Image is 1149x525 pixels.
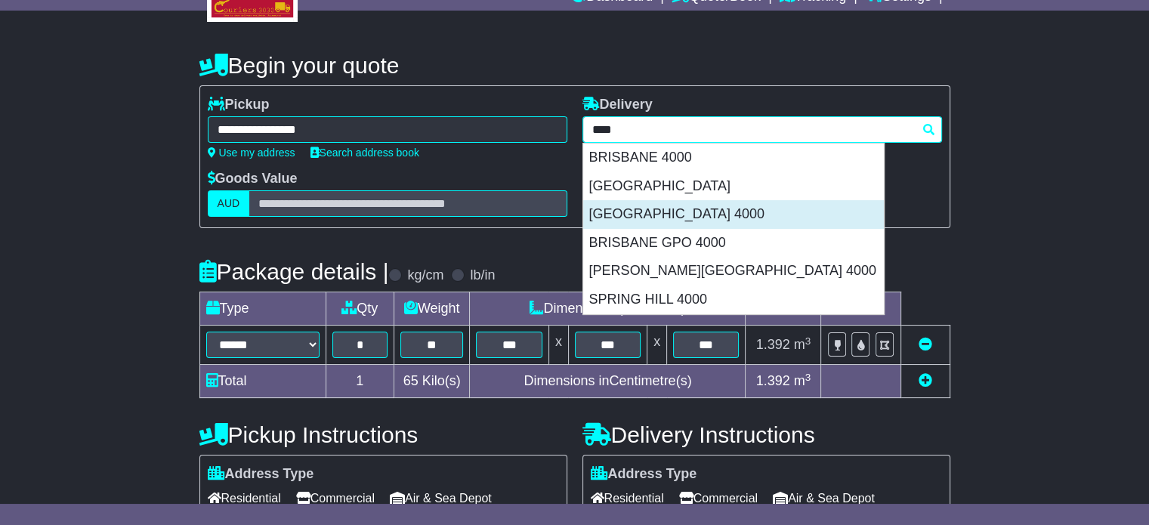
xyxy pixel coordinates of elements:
td: Type [199,292,326,326]
label: Goods Value [208,171,298,187]
td: x [548,326,568,365]
sup: 3 [805,335,811,347]
sup: 3 [805,372,811,383]
h4: Delivery Instructions [582,422,950,447]
a: Remove this item [919,337,932,352]
td: x [647,326,667,365]
td: Kilo(s) [394,365,470,398]
a: Use my address [208,147,295,159]
div: [GEOGRAPHIC_DATA] 4000 [583,200,884,229]
label: AUD [208,190,250,217]
td: Weight [394,292,470,326]
h4: Pickup Instructions [199,422,567,447]
div: BRISBANE 4000 [583,144,884,172]
label: Address Type [208,466,314,483]
div: SPRING HILL 4000 [583,286,884,314]
span: m [794,337,811,352]
label: Pickup [208,97,270,113]
h4: Begin your quote [199,53,950,78]
span: m [794,373,811,388]
label: lb/in [470,267,495,284]
td: Dimensions in Centimetre(s) [470,365,746,398]
span: Air & Sea Depot [390,486,492,510]
h4: Package details | [199,259,389,284]
span: Residential [591,486,664,510]
span: 65 [403,373,419,388]
span: Commercial [679,486,758,510]
a: Add new item [919,373,932,388]
td: 1 [326,365,394,398]
span: Commercial [296,486,375,510]
label: Delivery [582,97,653,113]
td: Dimensions (L x W x H) [470,292,746,326]
label: Address Type [591,466,697,483]
span: Residential [208,486,281,510]
td: Total [199,365,326,398]
div: [PERSON_NAME][GEOGRAPHIC_DATA] 4000 [583,257,884,286]
div: [GEOGRAPHIC_DATA] [583,172,884,201]
div: BRISBANE GPO 4000 [583,229,884,258]
label: kg/cm [407,267,443,284]
a: Search address book [310,147,419,159]
td: Qty [326,292,394,326]
span: 1.392 [756,373,790,388]
span: 1.392 [756,337,790,352]
span: Air & Sea Depot [773,486,875,510]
